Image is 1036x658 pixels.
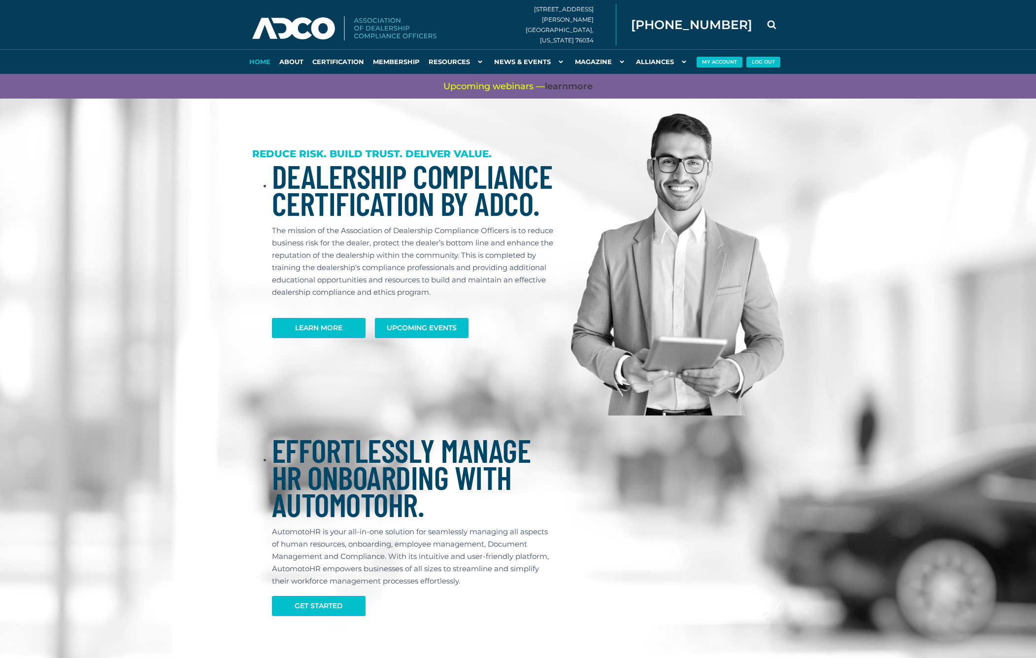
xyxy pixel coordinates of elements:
[252,148,557,160] h3: REDUCE RISK. BUILD TRUST. DELIVER VALUE.
[252,16,436,41] img: Association of Dealership Compliance Officers logo
[490,49,570,74] a: News & Events
[545,81,568,92] span: learn
[245,49,275,74] a: Home
[272,437,557,518] h1: Effortlessly Manage HR Onboarding with AutomotoHR.
[571,113,784,416] img: Dealership Compliance Professional
[272,596,366,616] a: Get Started
[272,318,366,338] a: Learn More
[375,318,468,338] a: Upcoming Events
[526,4,616,45] div: [STREET_ADDRESS][PERSON_NAME] [GEOGRAPHIC_DATA], [US_STATE] 76034
[697,57,742,68] button: My Account
[368,49,424,74] a: Membership
[424,49,490,74] a: Resources
[275,49,308,74] a: About
[272,525,557,587] p: AutomotoHR is your all-in-one solution for seamlessly managing all aspects of human resources, on...
[631,19,752,31] span: [PHONE_NUMBER]
[570,49,632,74] a: Magazine
[272,224,557,298] p: The mission of the Association of Dealership Compliance Officers is to reduce business risk for t...
[308,49,368,74] a: Certification
[632,49,694,74] a: Alliances
[443,80,593,93] span: Upcoming webinars —
[746,57,780,68] button: Log Out
[545,80,593,93] a: learnmore
[272,163,557,217] h1: Dealership Compliance Certification by ADCO.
